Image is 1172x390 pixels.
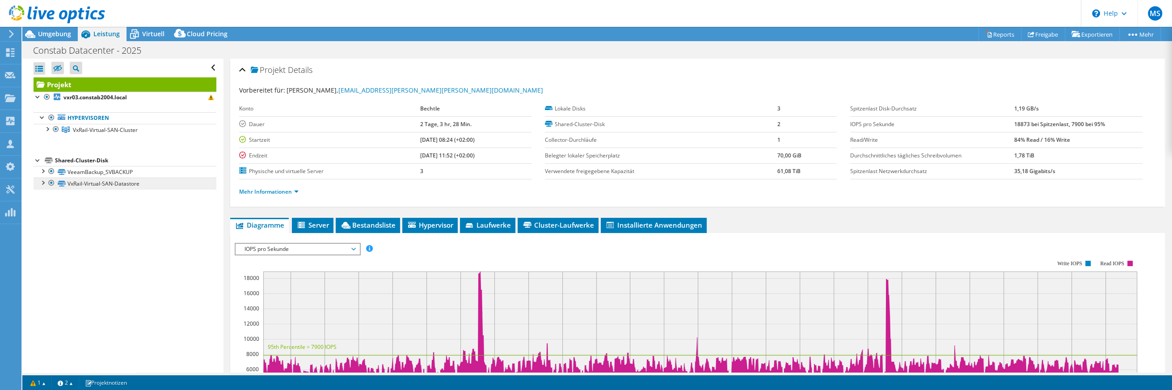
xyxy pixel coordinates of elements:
[244,305,259,312] text: 14000
[63,93,127,101] b: vxr03.constab2004.local
[420,120,472,128] b: 2 Tage, 3 hr, 28 Min.
[1014,136,1070,144] b: 84% Read / 16% Write
[55,155,216,166] div: Shared-Cluster-Disk
[340,220,396,229] span: Bestandsliste
[244,274,259,282] text: 18000
[34,166,216,178] a: VeeamBackup_SVBACKUP
[51,377,79,388] a: 2
[38,30,71,38] span: Umgebung
[34,124,216,136] a: VxRail-Virtual-SAN-Cluster
[777,152,801,159] b: 70,00 GiB
[34,92,216,103] a: vxr03.constab2004.local
[1148,6,1162,21] span: MS
[239,104,420,113] label: Konto
[850,136,1014,144] label: Read/Write
[1119,27,1161,41] a: Mehr
[24,377,52,388] a: 1
[239,188,299,195] a: Mehr Informationen
[420,136,475,144] b: [DATE] 08:24 (+02:00)
[287,86,543,94] span: [PERSON_NAME],
[239,136,420,144] label: Startzeit
[1057,260,1082,267] text: Write IOPS
[545,167,777,176] label: Verwendete freigegebene Kapazität
[420,152,475,159] b: [DATE] 11:52 (+02:00)
[244,320,259,327] text: 12000
[239,151,420,160] label: Endzeit
[246,350,259,358] text: 8000
[240,244,355,254] span: IOPS pro Sekunde
[268,343,337,351] text: 95th Percentile = 7900 IOPS
[978,27,1021,41] a: Reports
[420,105,440,112] b: Bechtle
[29,46,155,55] h1: Constab Datacenter - 2025
[850,104,1014,113] label: Spitzenlast Disk-Durchsatz
[850,120,1014,129] label: IOPS pro Sekunde
[244,335,259,343] text: 10000
[420,167,423,175] b: 3
[777,136,780,144] b: 1
[545,136,777,144] label: Collector-Durchläufe
[187,30,228,38] span: Cloud Pricing
[239,86,285,94] label: Vorbereitet für:
[251,66,286,75] span: Projekt
[1014,152,1034,159] b: 1,78 TiB
[545,151,777,160] label: Belegter lokaler Speicherplatz
[296,220,329,229] span: Server
[34,112,216,124] a: Hypervisoren
[777,105,780,112] b: 3
[244,289,259,297] text: 16000
[34,178,216,189] a: VxRail-Virtual-SAN-Datastore
[93,30,120,38] span: Leistung
[522,220,594,229] span: Cluster-Laufwerke
[545,104,777,113] label: Lokale Disks
[605,220,702,229] span: Installierte Anwendungen
[1014,167,1055,175] b: 35,18 Gigabits/s
[545,120,777,129] label: Shared-Cluster-Disk
[407,220,453,229] span: Hypervisor
[1100,260,1124,267] text: Read IOPS
[1014,120,1105,128] b: 18873 bei Spitzenlast, 7900 bei 95%
[1021,27,1065,41] a: Freigabe
[338,86,543,94] a: [EMAIL_ADDRESS][PERSON_NAME][PERSON_NAME][DOMAIN_NAME]
[239,120,420,129] label: Dauer
[850,167,1014,176] label: Spitzenlast Netzwerkdurchsatz
[142,30,164,38] span: Virtuell
[464,220,511,229] span: Laufwerke
[34,77,216,92] a: Projekt
[1065,27,1120,41] a: Exportieren
[1014,105,1039,112] b: 1,19 GB/s
[1092,9,1100,17] svg: \n
[246,365,259,373] text: 6000
[79,377,133,388] a: Projektnotizen
[235,220,284,229] span: Diagramme
[777,167,801,175] b: 61,08 TiB
[288,64,312,75] span: Details
[777,120,780,128] b: 2
[73,126,138,134] span: VxRail-Virtual-SAN-Cluster
[239,167,420,176] label: Physische und virtuelle Server
[850,151,1014,160] label: Durchschnittliches tägliches Schreibvolumen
